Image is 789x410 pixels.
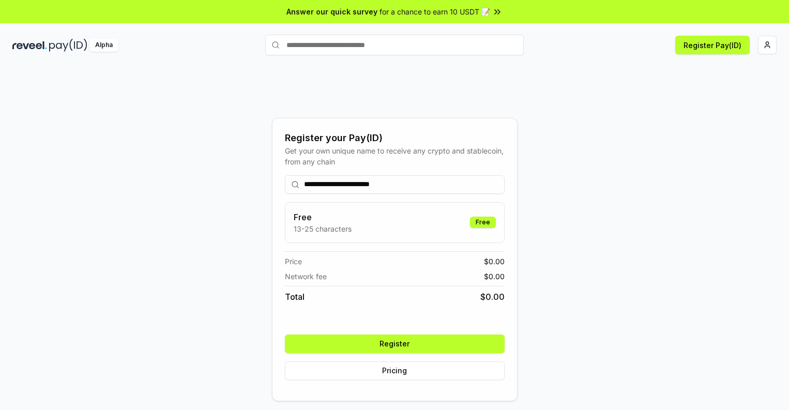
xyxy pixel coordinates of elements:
[285,291,305,303] span: Total
[285,256,302,267] span: Price
[484,271,505,282] span: $ 0.00
[89,39,118,52] div: Alpha
[480,291,505,303] span: $ 0.00
[675,36,750,54] button: Register Pay(ID)
[12,39,47,52] img: reveel_dark
[285,145,505,167] div: Get your own unique name to receive any crypto and stablecoin, from any chain
[294,211,352,223] h3: Free
[285,335,505,353] button: Register
[380,6,490,17] span: for a chance to earn 10 USDT 📝
[470,217,496,228] div: Free
[285,271,327,282] span: Network fee
[286,6,377,17] span: Answer our quick survey
[484,256,505,267] span: $ 0.00
[285,361,505,380] button: Pricing
[294,223,352,234] p: 13-25 characters
[285,131,505,145] div: Register your Pay(ID)
[49,39,87,52] img: pay_id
